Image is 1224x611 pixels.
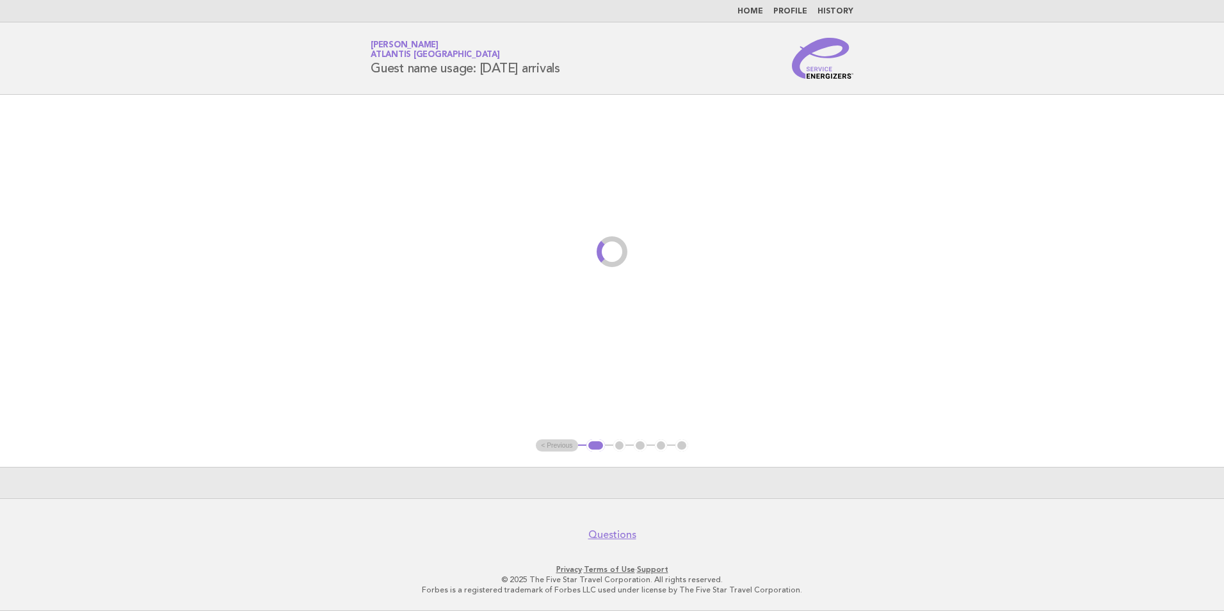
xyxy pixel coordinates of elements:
[371,42,560,75] h1: Guest name usage: [DATE] arrivals
[637,565,668,574] a: Support
[556,565,582,574] a: Privacy
[371,51,500,60] span: Atlantis [GEOGRAPHIC_DATA]
[220,574,1004,585] p: © 2025 The Five Star Travel Corporation. All rights reserved.
[817,8,853,15] a: History
[584,565,635,574] a: Terms of Use
[220,564,1004,574] p: · ·
[737,8,763,15] a: Home
[773,8,807,15] a: Profile
[792,38,853,79] img: Service Energizers
[371,41,500,59] a: [PERSON_NAME]Atlantis [GEOGRAPHIC_DATA]
[220,585,1004,595] p: Forbes is a registered trademark of Forbes LLC used under license by The Five Star Travel Corpora...
[588,528,636,541] a: Questions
